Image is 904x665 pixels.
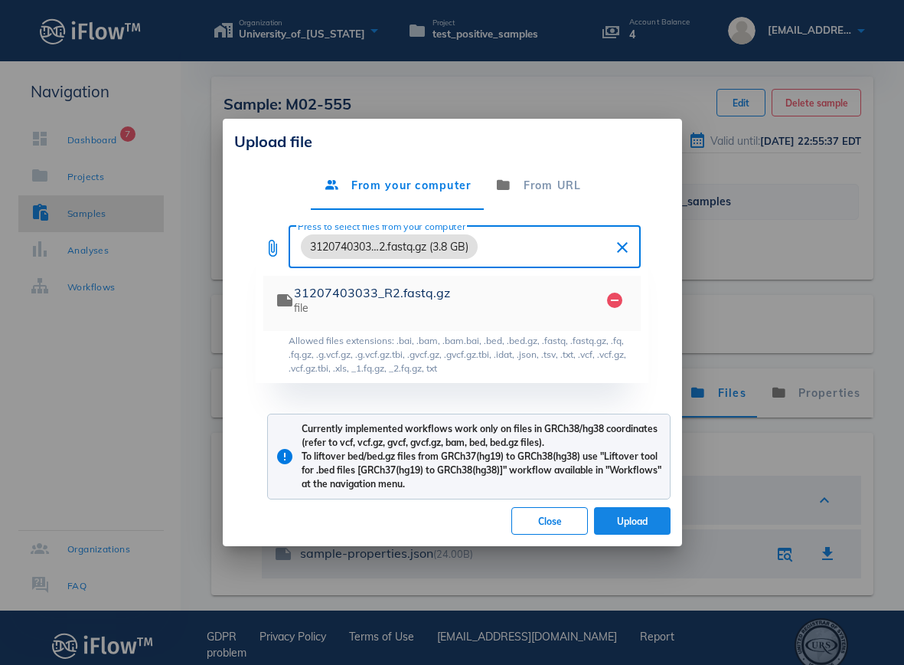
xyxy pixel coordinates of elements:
div: Upload file [234,130,671,153]
button: prepend icon [263,239,282,257]
div: 31207403033_R2.fastq.gz [294,286,589,300]
span: 3120740303…2.fastq.gz (3.8 GB) [310,234,468,259]
i: note [276,291,294,310]
div: Allowed files extensions: .bai, .bam, .bam.bai, .bed, .bed.gz, .fastq, .fastq.gz, .fq, .fq.gz, .g... [289,334,641,375]
i: remove_circle [605,291,624,310]
button: clear icon [613,238,631,257]
span: Upload [606,516,658,527]
div: Currently implemented workflows work only on files in GRCh38/hg38 coordinates (refer to vcf, vcf.... [302,422,662,491]
div: From URL [483,161,593,210]
button: Close [511,507,588,535]
label: Press to select files from your computer [298,221,465,232]
span: Close [524,516,575,527]
button: Upload [594,507,671,535]
div: From your computer [311,161,483,210]
div: file [294,302,589,315]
